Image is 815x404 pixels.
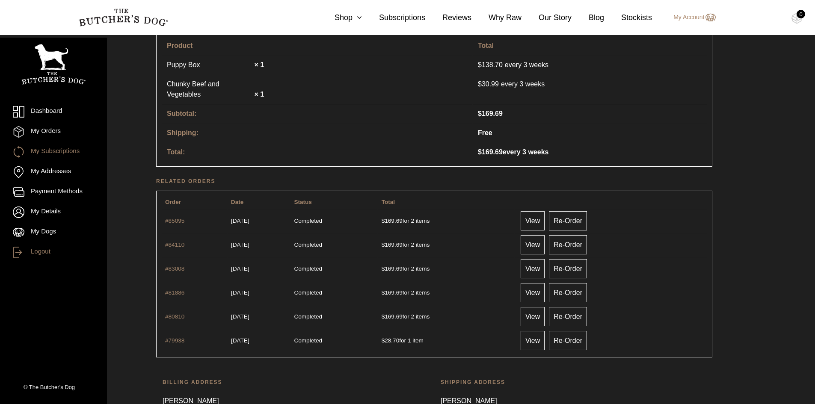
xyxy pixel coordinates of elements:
[290,257,377,280] td: Completed
[478,61,482,68] span: $
[549,259,587,278] a: Re-Order
[231,337,249,344] time: 1736372781
[13,166,94,178] a: My Addresses
[478,61,505,68] span: 138.70
[167,60,252,70] a: Puppy Box
[791,13,802,24] img: TBD_Cart-Empty.png
[13,227,94,238] a: My Dogs
[378,329,514,352] td: for 1 item
[378,233,514,256] td: for 2 items
[473,56,707,74] td: every 3 weeks
[478,80,482,88] span: $
[162,104,472,123] th: Subtotal:
[254,91,264,98] strong: × 1
[378,209,514,232] td: for 2 items
[382,313,403,320] span: 169.69
[378,257,514,280] td: for 2 items
[473,143,707,161] td: every 3 weeks
[382,242,385,248] span: $
[231,218,249,224] time: 1745272887
[382,289,403,296] span: 169.69
[254,61,264,68] strong: × 1
[382,218,385,224] span: $
[231,242,249,248] time: 1743458483
[231,289,249,296] time: 1739829623
[382,337,385,344] span: $
[290,281,377,304] td: Completed
[165,218,184,224] a: View order number 85095
[604,12,652,24] a: Stockists
[478,110,503,117] span: 169.69
[165,265,184,272] a: View order number 83008
[13,106,94,118] a: Dashboard
[162,143,472,161] th: Total:
[156,177,712,186] h2: Related orders
[382,199,395,205] span: Total
[165,313,184,320] a: View order number 80810
[290,233,377,256] td: Completed
[378,305,514,328] td: for 2 items
[382,313,385,320] span: $
[362,12,425,24] a: Subscriptions
[231,265,249,272] time: 1741644039
[162,124,472,142] th: Shipping:
[425,12,471,24] a: Reviews
[378,281,514,304] td: for 2 items
[165,289,184,296] a: View order number 81886
[382,289,385,296] span: $
[231,313,249,320] time: 1738015190
[13,206,94,218] a: My Details
[521,331,545,350] a: View
[478,148,503,156] span: 169.69
[478,148,482,156] span: $
[478,79,501,89] span: 30.99
[13,247,94,258] a: Logout
[382,218,403,224] span: 169.69
[797,10,805,18] div: 0
[165,242,184,248] a: View order number 84110
[290,305,377,328] td: Completed
[13,146,94,158] a: My Subscriptions
[473,37,707,55] th: Total
[162,37,472,55] th: Product
[382,265,385,272] span: $
[549,283,587,302] a: Re-Order
[382,337,400,344] span: 28.70
[13,186,94,198] a: Payment Methods
[521,235,545,254] a: View
[521,259,545,278] a: View
[167,79,252,100] a: Chunky Beef and Vegetables
[473,124,707,142] td: Free
[521,307,545,326] a: View
[471,12,522,24] a: Why Raw
[290,329,377,352] td: Completed
[572,12,604,24] a: Blog
[231,199,243,205] span: Date
[549,307,587,326] a: Re-Order
[473,75,707,93] td: every 3 weeks
[21,44,86,85] img: TBD_Portrait_Logo_White.png
[317,12,362,24] a: Shop
[665,12,715,23] a: My Account
[382,242,403,248] span: 169.69
[165,199,181,205] span: Order
[549,211,587,230] a: Re-Order
[290,209,377,232] td: Completed
[441,378,706,386] h2: Shipping address
[521,211,545,230] a: View
[13,126,94,138] a: My Orders
[549,235,587,254] a: Re-Order
[382,265,403,272] span: 169.69
[163,378,428,386] h2: Billing address
[294,199,312,205] span: Status
[478,110,482,117] span: $
[165,337,184,344] a: View order number 79938
[521,283,545,302] a: View
[522,12,572,24] a: Our Story
[549,331,587,350] a: Re-Order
